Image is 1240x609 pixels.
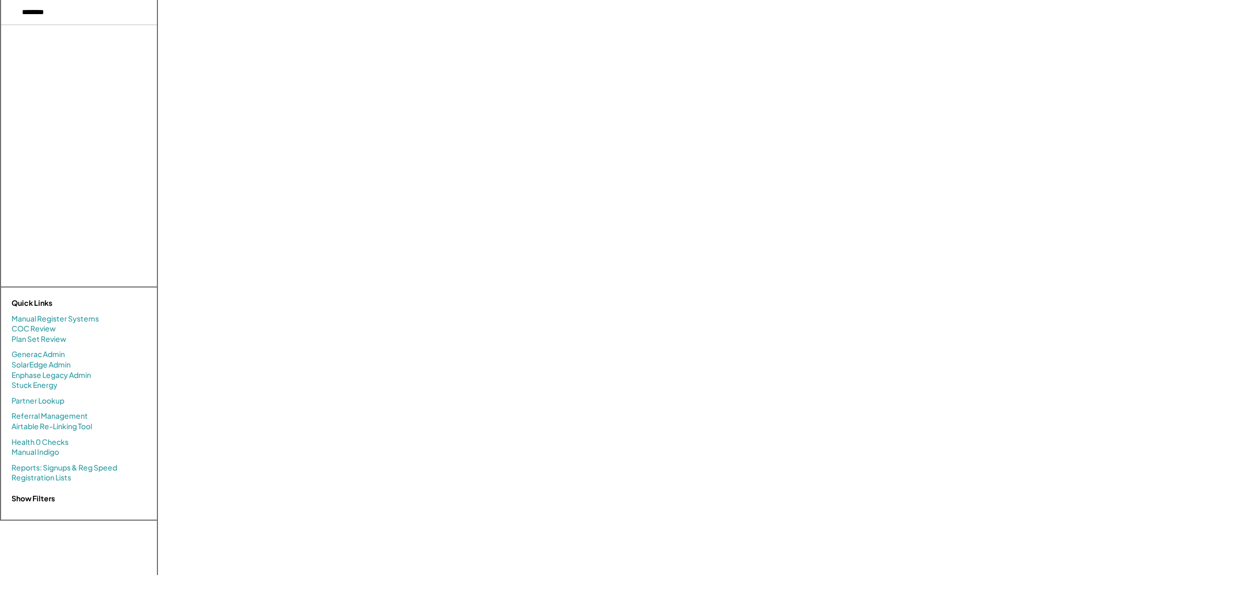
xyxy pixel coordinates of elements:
[12,298,116,308] div: Quick Links
[12,334,66,344] a: Plan Set Review
[12,380,58,390] a: Stuck Energy
[12,411,88,421] a: Referral Management
[12,473,71,483] a: Registration Lists
[12,437,69,447] a: Health 0 Checks
[12,396,64,406] a: Partner Lookup
[12,493,55,503] strong: Show Filters
[12,370,91,381] a: Enphase Legacy Admin
[12,421,92,432] a: Airtable Re-Linking Tool
[12,447,59,457] a: Manual Indigo
[12,360,71,370] a: SolarEdge Admin
[12,324,56,334] a: COC Review
[12,463,117,473] a: Reports: Signups & Reg Speed
[12,314,99,324] a: Manual Register Systems
[12,349,65,360] a: Generac Admin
